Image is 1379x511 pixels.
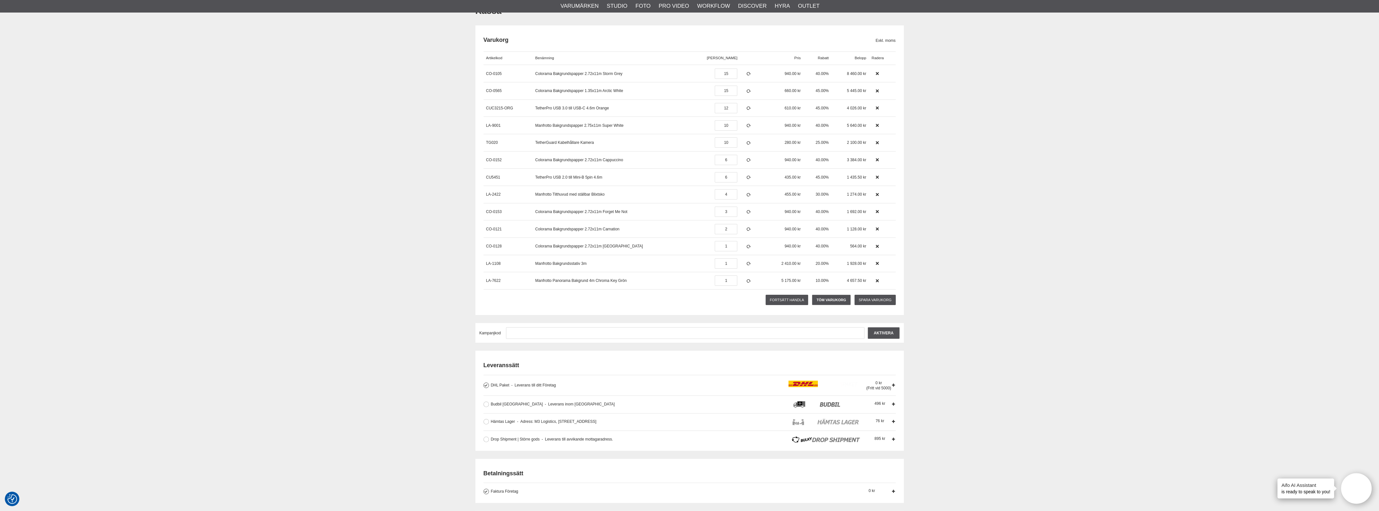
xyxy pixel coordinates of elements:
span: Benämning [535,56,554,60]
span: (Fritt vid 5000) [866,386,891,390]
a: Colorama Bakgrundspapper 2.72x11m Cappuccino [535,158,623,162]
a: Fortsätt handla [766,295,808,305]
span: 8 460.00 [847,71,862,76]
span: 1 274.00 [847,192,862,197]
span: 25.00% [816,140,829,145]
a: Outlet [798,2,819,10]
a: Colorama Bakgrundspapper 2.72x11m Carnation [535,227,620,231]
span: 4 657.50 [847,278,862,283]
span: Pris [794,56,801,60]
span: DHL Paket [491,383,510,387]
a: Hyra [775,2,790,10]
span: Adress: M3 Logistics, [STREET_ADDRESS] [517,419,596,424]
span: 5 640.00 [847,123,862,128]
span: 2 100.00 [847,140,862,145]
a: CO-0152 [486,158,502,162]
a: CUC3215-ORG [486,106,513,110]
div: is ready to speak to you! [1278,478,1334,498]
span: Hämtas Lager [491,419,515,424]
span: Rabatt [818,56,829,60]
span: 45.00% [816,88,829,93]
button: Samtyckesinställningar [7,493,17,505]
a: Studio [607,2,627,10]
a: LA-7622 [486,278,501,283]
a: LA-9001 [486,123,501,128]
h2: Betalningssätt [484,469,896,478]
a: CU5451 [486,175,500,180]
a: CO-0105 [486,71,502,76]
a: Spara varukorg [855,295,895,305]
a: Workflow [697,2,730,10]
a: TetherGuard Kabelhållare Kamera [535,140,594,145]
span: 0 [876,381,882,385]
a: CO-0565 [486,88,502,93]
input: Aktivera [868,327,900,339]
h2: Varukorg [484,36,876,44]
span: 940.00 [785,227,797,231]
a: Colorama Bakgrundspapper 2.72x11m Storm Grey [535,71,623,76]
a: CO-0153 [486,209,502,214]
span: Exkl. moms [876,38,895,43]
a: Töm varukorg [812,295,850,305]
a: Manfrotto Bakgrundspapper 2.75x11m Super White [535,123,624,128]
span: Leverans till ditt Företag [511,383,556,387]
a: LA-2422 [486,192,501,197]
span: Kampanjkod [479,331,501,335]
span: Drop Shipment | Större gods [491,437,540,441]
span: 40.00% [816,71,829,76]
span: 76 [876,419,884,423]
span: 940.00 [785,209,797,214]
span: 895 [875,436,885,441]
a: TetherPro USB 3.0 till USB-C 4.6m Orange [535,106,609,110]
span: Belopp [855,56,866,60]
span: 3 384.00 [847,158,862,162]
span: Budbil [GEOGRAPHIC_DATA] [491,402,543,406]
img: Revisit consent button [7,494,17,504]
span: Leverans inom [GEOGRAPHIC_DATA] [545,402,615,406]
span: 610.00 [785,106,797,110]
span: 4 026.00 [847,106,862,110]
span: 455.00 [785,192,797,197]
span: 30.00% [816,192,829,197]
img: icon_dropshipmentsbulky_logo.png [791,436,861,443]
span: 940.00 [785,71,797,76]
span: Artikelkod [486,56,503,60]
span: 940.00 [785,244,797,248]
a: Pro Video [659,2,689,10]
span: 20.00% [816,261,829,266]
img: icon_budbil_logo.png [791,401,861,408]
span: 45.00% [816,175,829,180]
a: Manfrotto Panorama Bakgrund 4m Chroma Key Grön [535,278,627,283]
img: icon_dhl.png [789,381,858,387]
span: 40.00% [816,244,829,248]
a: LA-1108 [486,261,501,266]
a: Colorama Bakgrundspapper 1.35x11m Arctic White [535,88,623,93]
span: 45.00% [816,106,829,110]
span: 2 410.00 [781,261,797,266]
span: 940.00 [785,158,797,162]
h2: Leveranssätt [484,361,896,369]
span: 435.00 [785,175,797,180]
h4: Aifo AI Assistant [1281,482,1330,488]
span: 280.00 [785,140,797,145]
a: Varumärken [560,2,599,10]
a: Discover [738,2,767,10]
a: CO-0128 [486,244,502,248]
span: 40.00% [816,227,829,231]
span: [PERSON_NAME] [707,56,738,60]
span: Leverans till avvikande mottagaradress. [542,437,613,441]
span: 5 175.00 [781,278,797,283]
span: 5 445.00 [847,88,862,93]
span: 1 692.00 [847,209,862,214]
span: 660.00 [785,88,797,93]
span: 1 928.00 [847,261,862,266]
a: CO-0121 [486,227,502,231]
span: Radera [872,56,884,60]
span: Faktura Företag [491,489,518,494]
span: 496 [875,401,885,406]
span: 40.00% [816,123,829,128]
span: 1 435.50 [847,175,862,180]
a: Manfrotto Bakgrundsstativ 3m [535,261,587,266]
span: 0 [869,488,875,493]
span: 40.00% [816,209,829,214]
